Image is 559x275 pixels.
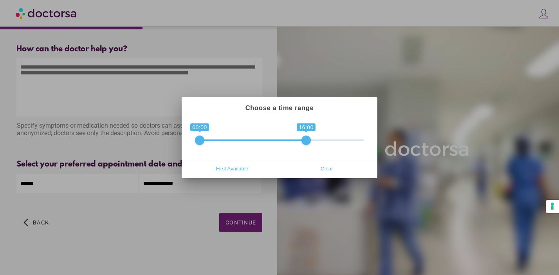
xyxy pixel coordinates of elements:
[282,163,372,175] span: Clear
[245,104,314,112] strong: Choose a time range
[297,123,316,131] span: 16:00
[185,163,279,175] button: First Available
[546,200,559,213] button: Your consent preferences for tracking technologies
[187,163,277,175] span: First Available
[279,163,374,175] button: Clear
[190,123,209,131] span: 00:00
